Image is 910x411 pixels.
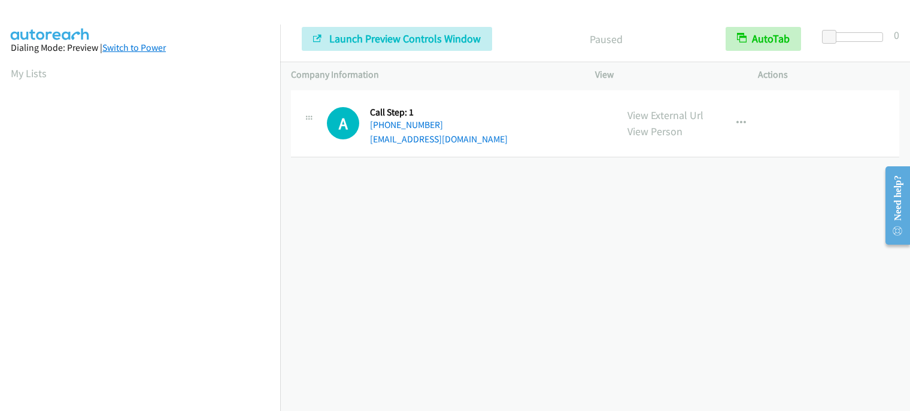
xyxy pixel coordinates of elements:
[329,32,481,45] span: Launch Preview Controls Window
[758,68,899,82] p: Actions
[291,68,574,82] p: Company Information
[327,107,359,139] div: The call is yet to be attempted
[370,133,508,145] a: [EMAIL_ADDRESS][DOMAIN_NAME]
[726,27,801,51] button: AutoTab
[370,119,443,130] a: [PHONE_NUMBER]
[876,158,910,253] iframe: Resource Center
[11,41,269,55] div: Dialing Mode: Preview |
[627,108,703,122] a: View External Url
[894,27,899,43] div: 0
[627,124,682,138] a: View Person
[327,107,359,139] h1: A
[11,66,47,80] a: My Lists
[102,42,166,53] a: Switch to Power
[302,27,492,51] button: Launch Preview Controls Window
[508,31,704,47] p: Paused
[370,106,508,118] h5: Call Step: 1
[828,32,883,42] div: Delay between calls (in seconds)
[595,68,736,82] p: View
